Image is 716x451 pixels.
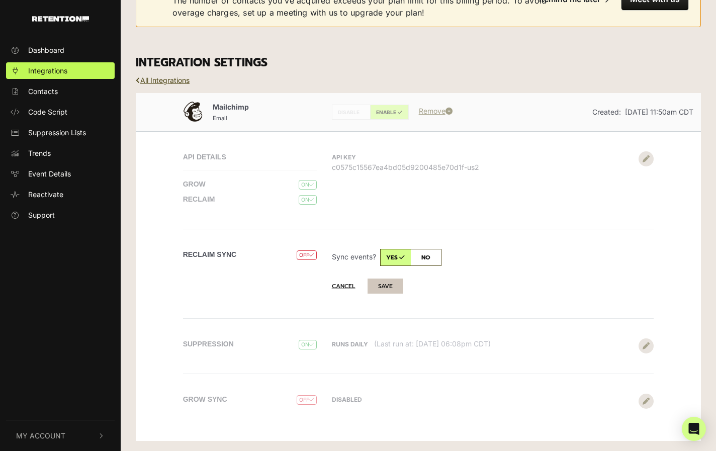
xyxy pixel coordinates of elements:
[183,102,203,122] img: Mailchimp
[32,16,89,22] img: Retention.com
[28,168,71,179] span: Event Details
[6,83,115,100] a: Contacts
[332,279,366,293] button: Cancel
[6,420,115,451] button: My Account
[28,107,67,117] span: Code Script
[28,127,86,138] span: Suppression Lists
[6,42,115,58] a: Dashboard
[682,417,706,441] div: Open Intercom Messenger
[28,45,64,55] span: Dashboard
[6,124,115,141] a: Suppression Lists
[183,249,237,260] label: Reclaim Sync
[6,207,115,223] a: Support
[625,108,693,116] span: [DATE] 11:50am CDT
[213,115,227,122] small: Email
[297,250,316,260] span: OFF
[6,104,115,120] a: Code Script
[16,430,65,441] span: My Account
[136,76,190,84] a: All Integrations
[368,279,403,294] button: SAVE
[28,189,63,200] span: Reactivate
[28,148,51,158] span: Trends
[332,249,634,266] p: Sync events?
[28,65,67,76] span: Integrations
[28,86,58,97] span: Contacts
[6,62,115,79] a: Integrations
[136,56,701,70] h3: INTEGRATION SETTINGS
[592,108,621,116] span: Created:
[6,165,115,182] a: Event Details
[213,103,249,111] span: Mailchimp
[28,210,55,220] span: Support
[6,186,115,203] a: Reactivate
[6,145,115,161] a: Trends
